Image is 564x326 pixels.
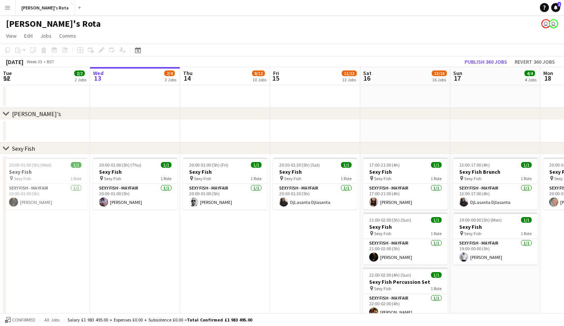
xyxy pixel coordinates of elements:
app-job-card: 19:00-00:00 (5h) (Mon)1/1Sexy Fish Sexy Fish1 RoleSEXY FISH - MAYFAIR1/119:00-00:00 (5h)[PERSON_N... [453,213,538,265]
span: 15 [272,74,279,83]
a: 1 [551,3,560,12]
span: Confirmed [12,317,35,323]
span: 1/1 [431,272,442,278]
span: 1 Role [70,176,81,181]
span: Fri [273,70,279,77]
span: Sexy Fish [194,176,211,181]
span: Thu [183,70,193,77]
app-user-avatar: Katie Farrow [549,19,558,28]
h3: Sexy Fish Percussion Set [363,279,448,285]
span: 1 Role [160,176,171,181]
a: View [3,31,20,41]
span: 19:00-00:00 (5h) (Mon) [459,217,502,223]
span: Sexy Fish [374,231,391,236]
app-card-role: SEXY FISH - MAYFAIR1/120:30-01:30 (5h)DjLasanta Djlasanta [273,184,358,210]
app-job-card: 20:00-01:00 (5h) (Fri)1/1Sexy Fish Sexy Fish1 RoleSEXY FISH - MAYFAIR1/120:00-01:00 (5h)[PERSON_N... [183,158,267,210]
span: 20:30-01:30 (5h) (Sat) [279,162,320,168]
span: 1/1 [521,217,532,223]
div: 13:00-17:00 (4h)1/1Sexy Fish Brunch Sexy Fish1 RoleSEXY FISH - MAYFAIR1/113:00-17:00 (4h)DjLasant... [453,158,538,210]
div: [PERSON_NAME]'s [12,110,61,118]
span: Sexy Fish [374,286,391,291]
span: Wed [93,70,104,77]
span: 14 [182,74,193,83]
app-job-card: 20:00-01:00 (5h) (Thu)1/1Sexy Fish Sexy Fish1 RoleSEXY FISH - MAYFAIR1/120:00-01:00 (5h)[PERSON_N... [93,158,177,210]
span: 2/4 [164,70,175,76]
span: 1 Role [431,286,442,291]
span: 17 [452,74,462,83]
div: 3 Jobs [165,77,176,83]
app-card-role: SEXY FISH - MAYFAIR1/121:00-02:00 (5h)[PERSON_NAME] [363,239,448,265]
span: Week 33 [25,59,44,64]
div: Sexy Fish [12,145,35,152]
div: 4 Jobs [525,77,536,83]
span: 8/12 [252,70,265,76]
span: 1 Role [251,176,261,181]
div: 16 Jobs [432,77,446,83]
span: 20:00-01:00 (5h) (Fri) [189,162,228,168]
span: 1 Role [341,176,352,181]
span: All jobs [43,317,61,323]
span: 2/2 [74,70,85,76]
h3: Sexy Fish [183,168,267,175]
span: Comms [59,32,76,39]
div: 2 Jobs [75,77,86,83]
div: 13 Jobs [342,77,356,83]
button: [PERSON_NAME]'s Rota [15,0,75,15]
h3: Sexy Fish [273,168,358,175]
span: 1 Role [521,231,532,236]
span: 11/13 [342,70,357,76]
span: 1/1 [71,162,81,168]
span: Total Confirmed £1 983 495.00 [187,317,252,323]
h1: [PERSON_NAME]'s Rota [6,18,101,29]
h3: Sexy Fish Brunch [453,168,538,175]
app-job-card: 20:30-01:30 (5h) (Sat)1/1Sexy Fish Sexy Fish1 RoleSEXY FISH - MAYFAIR1/120:30-01:30 (5h)DjLasanta... [273,158,358,210]
span: 13 [92,74,104,83]
app-job-card: 22:00-02:00 (4h) (Sun)1/1Sexy Fish Percussion Set Sexy Fish1 RoleSEXY FISH - MAYFAIR1/122:00-02:0... [363,268,448,320]
span: 13:00-17:00 (4h) [459,162,490,168]
app-card-role: SEXY FISH - MAYFAIR1/120:00-01:00 (5h)[PERSON_NAME] [183,184,267,210]
span: 20:00-01:00 (5h) (Wed) [9,162,52,168]
span: 1 Role [521,176,532,181]
h3: Sexy Fish [93,168,177,175]
app-card-role: SEXY FISH - MAYFAIR1/117:00-21:00 (4h)[PERSON_NAME] [363,184,448,210]
a: Comms [56,31,79,41]
a: Jobs [37,31,55,41]
app-card-role: SEXY FISH - MAYFAIR1/113:00-17:00 (4h)DjLasanta Djlasanta [453,184,538,210]
span: Sat [363,70,371,77]
span: 1 Role [431,231,442,236]
app-job-card: 20:00-01:00 (5h) (Wed)1/1Sexy Fish Sexy Fish1 RoleSEXY FISH - MAYFAIR1/120:00-01:00 (5h)[PERSON_N... [3,158,87,210]
div: 21:00-02:00 (5h) (Sun)1/1Sexy Fish Sexy Fish1 RoleSEXY FISH - MAYFAIR1/121:00-02:00 (5h)[PERSON_N... [363,213,448,265]
app-user-avatar: Katie Farrow [541,19,550,28]
span: 22:00-02:00 (4h) (Sun) [369,272,411,278]
span: Edit [24,32,33,39]
span: 1/1 [431,217,442,223]
span: 16 [362,74,371,83]
span: Sexy Fish [284,176,301,181]
span: 17:00-21:00 (4h) [369,162,400,168]
span: 4/4 [524,70,535,76]
span: 18 [542,74,553,83]
span: View [6,32,17,39]
span: 21:00-02:00 (5h) (Sun) [369,217,411,223]
span: 1/1 [251,162,261,168]
span: 1 [558,2,561,7]
span: 1/1 [431,162,442,168]
a: Edit [21,31,36,41]
span: Sun [453,70,462,77]
button: Confirmed [4,316,37,324]
span: Sexy Fish [104,176,121,181]
div: 17:00-21:00 (4h)1/1Sexy Fish Sexy Fish1 RoleSEXY FISH - MAYFAIR1/117:00-21:00 (4h)[PERSON_NAME] [363,158,448,210]
h3: Sexy Fish [363,223,448,230]
button: Publish 360 jobs [462,57,510,67]
div: 10 Jobs [252,77,266,83]
span: 1/1 [341,162,352,168]
span: 1 Role [431,176,442,181]
span: 1/1 [521,162,532,168]
span: Sexy Fish [464,176,481,181]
